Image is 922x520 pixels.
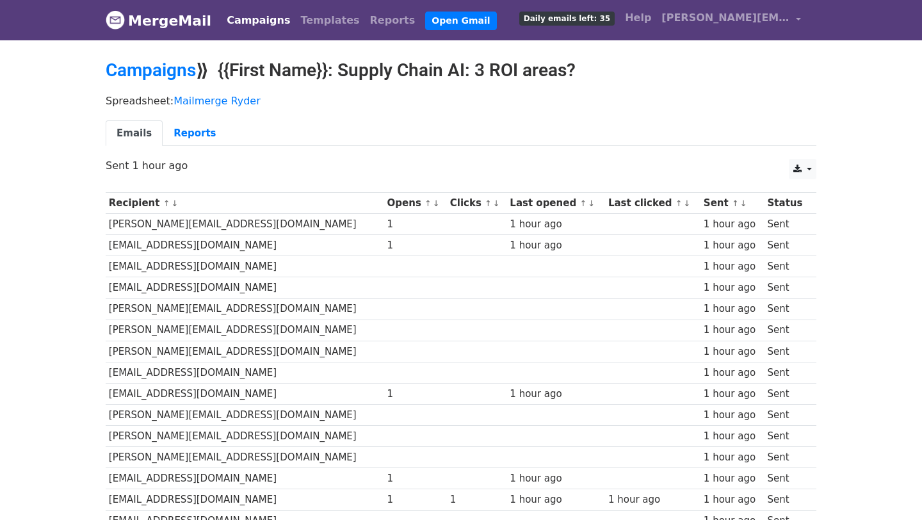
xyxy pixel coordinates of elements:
div: 1 [387,238,444,253]
a: [PERSON_NAME][EMAIL_ADDRESS][PERSON_NAME] [656,5,806,35]
div: 1 hour ago [704,429,761,444]
a: ↓ [740,199,747,208]
div: 1 [387,492,444,507]
div: 1 hour ago [704,259,761,274]
div: 1 hour ago [704,323,761,337]
a: ↑ [485,199,492,208]
td: Sent [764,277,810,298]
p: Sent 1 hour ago [106,159,816,172]
td: Sent [764,256,810,277]
td: Sent [764,341,810,362]
a: Reports [163,120,227,147]
a: ↓ [588,199,595,208]
span: [PERSON_NAME][EMAIL_ADDRESS][PERSON_NAME] [661,10,789,26]
div: 1 hour ago [704,471,761,486]
th: Last clicked [605,193,700,214]
div: 1 hour ago [510,387,602,402]
a: Open Gmail [425,12,496,30]
div: 1 hour ago [704,450,761,465]
a: Emails [106,120,163,147]
a: ↑ [425,199,432,208]
td: Sent [764,447,810,468]
a: MergeMail [106,7,211,34]
div: 1 [387,387,444,402]
p: Spreadsheet: [106,94,816,108]
td: Sent [764,214,810,235]
a: ↓ [683,199,690,208]
td: [EMAIL_ADDRESS][DOMAIN_NAME] [106,277,384,298]
div: 1 hour ago [704,387,761,402]
th: Opens [384,193,447,214]
div: 1 hour ago [704,238,761,253]
span: Daily emails left: 35 [519,12,615,26]
th: Last opened [507,193,606,214]
div: 1 hour ago [704,280,761,295]
div: 1 hour ago [704,345,761,359]
th: Recipient [106,193,384,214]
td: [EMAIL_ADDRESS][DOMAIN_NAME] [106,489,384,510]
div: 1 hour ago [510,492,602,507]
h2: ⟫ {{First Name}}: Supply Chain AI: 3 ROI areas? [106,60,816,81]
td: Sent [764,468,810,489]
div: 1 hour ago [510,217,602,232]
a: Campaigns [106,60,196,81]
td: [EMAIL_ADDRESS][DOMAIN_NAME] [106,468,384,489]
div: 1 hour ago [510,471,602,486]
td: [PERSON_NAME][EMAIL_ADDRESS][DOMAIN_NAME] [106,426,384,447]
div: 1 hour ago [510,238,602,253]
td: [PERSON_NAME][EMAIL_ADDRESS][DOMAIN_NAME] [106,320,384,341]
a: ↑ [163,199,170,208]
a: ↑ [732,199,739,208]
td: [PERSON_NAME][EMAIL_ADDRESS][DOMAIN_NAME] [106,214,384,235]
td: [PERSON_NAME][EMAIL_ADDRESS][DOMAIN_NAME] [106,405,384,426]
td: Sent [764,235,810,256]
td: [PERSON_NAME][EMAIL_ADDRESS][DOMAIN_NAME] [106,447,384,468]
div: 1 hour ago [704,217,761,232]
img: MergeMail logo [106,10,125,29]
div: 1 [387,217,444,232]
td: [EMAIL_ADDRESS][DOMAIN_NAME] [106,256,384,277]
td: [EMAIL_ADDRESS][DOMAIN_NAME] [106,362,384,383]
td: [PERSON_NAME][EMAIL_ADDRESS][DOMAIN_NAME] [106,341,384,362]
div: 1 hour ago [704,366,761,380]
a: ↑ [579,199,586,208]
a: Campaigns [222,8,295,33]
a: Daily emails left: 35 [514,5,620,31]
th: Status [764,193,810,214]
td: Sent [764,383,810,404]
div: 1 hour ago [704,302,761,316]
td: [EMAIL_ADDRESS][DOMAIN_NAME] [106,383,384,404]
td: [PERSON_NAME][EMAIL_ADDRESS][DOMAIN_NAME] [106,298,384,320]
a: ↓ [171,199,178,208]
td: Sent [764,426,810,447]
a: ↓ [493,199,500,208]
div: 1 hour ago [704,408,761,423]
div: 1 hour ago [608,492,697,507]
a: Reports [365,8,421,33]
a: ↑ [675,199,683,208]
td: Sent [764,405,810,426]
td: [EMAIL_ADDRESS][DOMAIN_NAME] [106,235,384,256]
div: 1 [450,492,504,507]
td: Sent [764,298,810,320]
div: 1 [387,471,444,486]
th: Clicks [447,193,507,214]
a: Templates [295,8,364,33]
a: Mailmerge Ryder [174,95,261,107]
td: Sent [764,489,810,510]
a: Help [620,5,656,31]
td: Sent [764,362,810,383]
div: 1 hour ago [704,492,761,507]
td: Sent [764,320,810,341]
th: Sent [700,193,764,214]
a: ↓ [433,199,440,208]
